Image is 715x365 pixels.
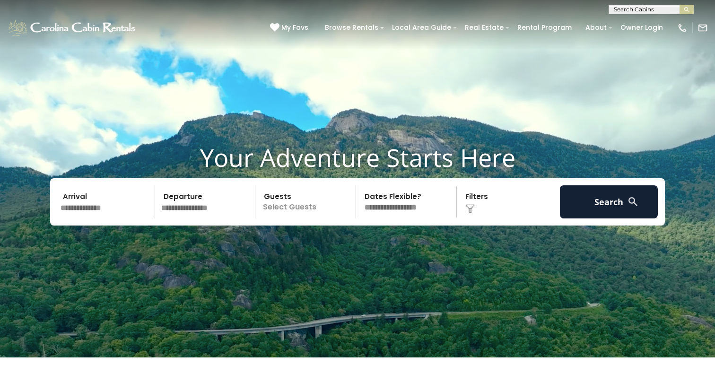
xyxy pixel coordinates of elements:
[281,23,308,33] span: My Favs
[258,185,356,218] p: Select Guests
[387,20,456,35] a: Local Area Guide
[677,23,688,33] img: phone-regular-white.png
[616,20,668,35] a: Owner Login
[627,196,639,208] img: search-regular-white.png
[270,23,311,33] a: My Favs
[7,143,708,172] h1: Your Adventure Starts Here
[581,20,611,35] a: About
[513,20,576,35] a: Rental Program
[7,18,138,37] img: White-1-1-2.png
[698,23,708,33] img: mail-regular-white.png
[320,20,383,35] a: Browse Rentals
[460,20,508,35] a: Real Estate
[465,204,475,214] img: filter--v1.png
[560,185,658,218] button: Search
